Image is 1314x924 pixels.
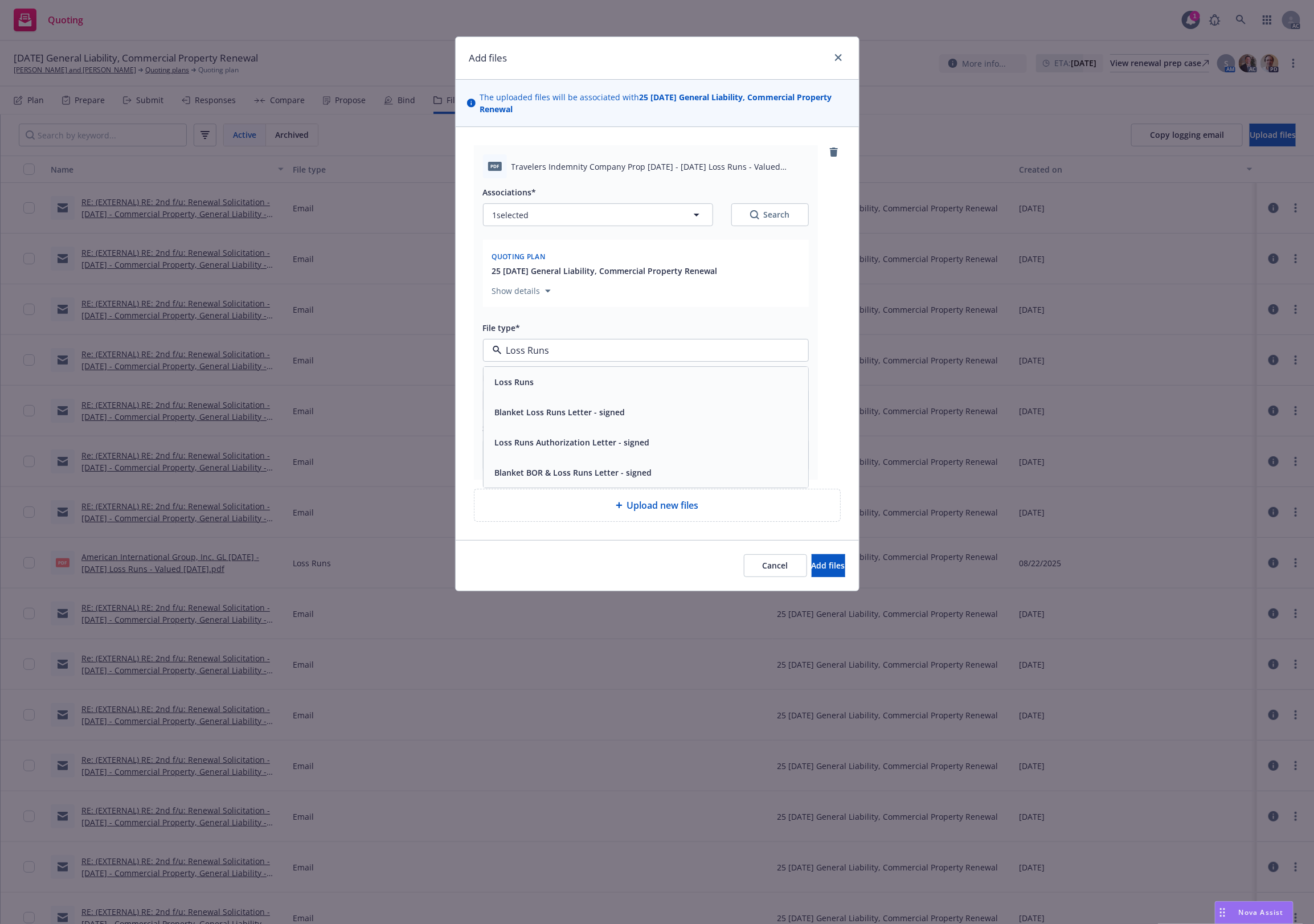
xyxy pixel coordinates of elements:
[750,210,759,219] svg: Search
[483,187,537,198] span: Associations*
[488,284,555,298] button: Show details
[492,252,546,261] span: Quoting plan
[493,209,529,221] span: 1 selected
[827,145,841,159] a: remove
[495,406,625,418] button: Blanket Loss Runs Letter - signed
[744,554,807,577] button: Cancel
[480,92,832,115] strong: 25 [DATE] General Liability, Commercial Property Renewal
[812,554,845,577] button: Add files
[469,51,507,66] h1: Add files
[474,489,841,522] div: Upload new files
[812,560,845,571] span: Add files
[495,436,650,448] button: Loss Runs Authorization Letter - signed
[750,209,790,220] div: Search
[511,161,809,173] span: Travelers Indemnity Company Prop [DATE] - [DATE] Loss Runs - Valued [DATE].pdf
[731,203,809,226] button: SearchSearch
[832,51,845,64] a: close
[492,265,718,277] button: 25 [DATE] General Liability, Commercial Property Renewal
[483,322,521,333] span: File type*
[1215,902,1230,923] div: Drag to move
[1239,907,1284,917] span: Nova Assist
[480,91,848,115] span: The uploaded files will be associated with
[483,203,713,226] button: 1selected
[495,376,534,388] button: Loss Runs
[627,498,699,512] span: Upload new files
[1215,901,1293,924] button: Nova Assist
[763,560,788,571] span: Cancel
[502,344,785,357] input: Filter by keyword
[488,162,502,170] span: pdf
[495,467,652,479] button: Blanket BOR & Loss Runs Letter - signed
